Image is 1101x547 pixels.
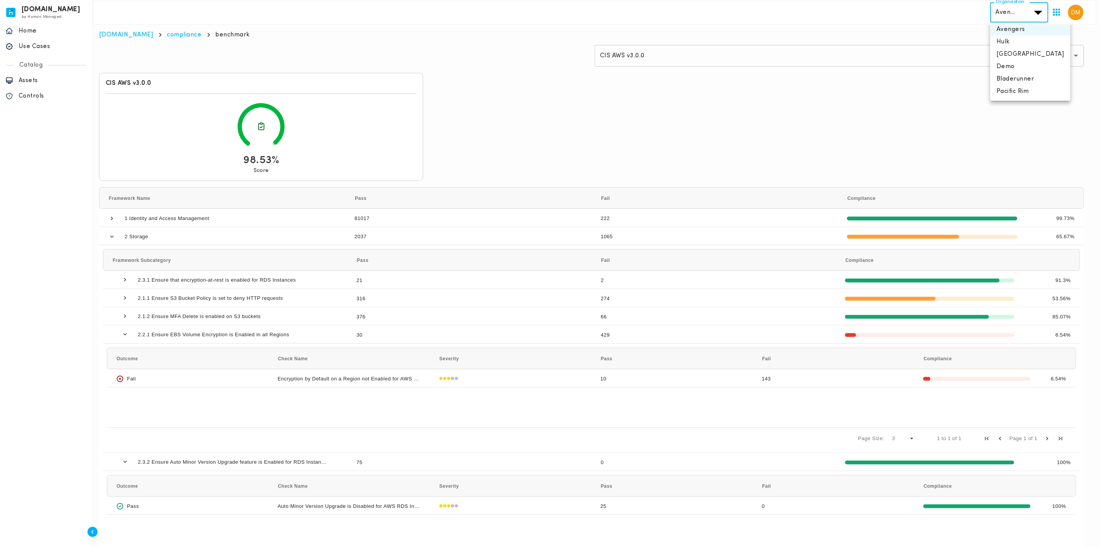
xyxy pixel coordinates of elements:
span: Pass [601,483,612,489]
a: compliance [167,32,202,38]
span: Compliance [924,483,952,489]
span: Severity [439,483,459,489]
span: Compliance [845,258,874,263]
span: by Human Managed [22,15,62,19]
img: invicta.io [6,8,15,17]
span: to [942,435,946,441]
div: 429 [592,325,836,343]
p: Catalog [14,61,48,69]
span: Check Name [278,356,308,361]
div: 274 [592,289,836,307]
p: Assets [19,77,87,84]
span: Fail [762,483,771,489]
div: 143 [753,369,914,387]
span: Check Name [278,483,308,489]
li: [GEOGRAPHIC_DATA] [990,48,1070,60]
div: 0 [753,497,914,514]
span: Fail [601,196,610,201]
span: 2.2.1 Ensure EBS Volume Encryption is Enabled in all Regions [138,325,289,344]
span: Pass [355,196,367,201]
div: 53.56% [1053,289,1071,308]
div: 2 [592,271,836,289]
li: Hulk [990,36,1070,48]
h6: CIS AWS v3.0.0 [106,79,417,87]
div: 10 [591,369,753,387]
div: 100% [1053,497,1066,515]
span: 1 [959,435,962,441]
p: 98.53% [243,153,279,167]
div: 75 [347,453,592,471]
span: Fail [601,258,610,263]
div: 1065 [592,227,838,245]
div: 30 [347,325,592,343]
div: Auto Minor Version Upgrade is Disabled for AWS RDS Instance [268,497,430,514]
span: of [952,435,957,441]
div: 376 [347,307,592,325]
nav: breadcrumb [99,31,1090,39]
div: Avengers [990,5,1028,20]
span: Pass [601,356,612,361]
span: 2.1.1 Ensure S3 Bucket Policy is set to deny HTTP requests [138,289,283,307]
div: First Page [983,435,990,442]
span: Pass [357,258,369,263]
span: Outcome [117,483,138,489]
span: 2.3.1 Ensure that encryption-at-rest is enabled for RDS Instances [138,271,296,289]
li: Avengers [990,23,1070,36]
a: [DOMAIN_NAME] [99,32,153,38]
p: Controls [19,92,87,100]
div: Page Size [888,432,919,445]
li: Demo [990,60,1070,73]
li: Pacific Rim [990,85,1070,98]
div: Page Size: [858,435,885,441]
span: Page [1010,435,1022,441]
div: 99.73% [1056,209,1075,227]
div: Previous Page [996,435,1003,442]
div: 91.3% [1056,271,1071,289]
p: Score [254,167,269,174]
span: of [1028,435,1033,441]
span: 1 [937,435,940,441]
div: 85.07% [1053,308,1071,326]
div: 316 [347,289,592,307]
div: 100% [1057,453,1071,471]
span: 1 [1034,435,1038,441]
img: David Medallo [1068,5,1084,20]
span: Framework Subcategory [113,258,171,263]
span: Outcome [117,356,138,361]
div: 6.54% [1051,370,1066,388]
div: 66 [592,307,836,325]
div: 222 [592,209,838,227]
p: Use Cases [19,43,87,50]
span: 2.1.2 Ensure MFA Delete is enabled on S3 buckets [138,307,261,325]
div: 3 [892,435,909,441]
span: Fail [762,356,771,361]
div: CIS AWS v3.0.0 [595,45,1084,67]
div: Next Page [1044,435,1051,442]
span: Framework Name [109,196,150,201]
div: 0 [592,453,836,471]
div: 2037 [345,227,592,245]
div: 81017 [345,209,592,227]
span: 1 [948,435,951,441]
span: 1 [1024,435,1027,441]
span: Severity [439,356,459,361]
div: 6.54% [1056,326,1071,344]
div: Last Page [1057,435,1064,442]
li: Bladerunner [990,73,1070,85]
button: User [1065,2,1087,23]
h6: [DOMAIN_NAME] [22,7,81,12]
p: Home [19,27,87,35]
div: Pass [127,497,139,515]
div: medium [439,370,458,388]
p: benchmark [216,31,250,39]
span: Compliance [847,196,876,201]
div: Fail [127,370,136,388]
div: Encryption by Default on a Region not Enabled for AWS EBS [268,369,430,387]
div: 21 [347,271,592,289]
div: 25 [591,497,753,514]
div: medium [439,497,458,515]
span: 1 Identity and Access Management [125,209,209,227]
span: Compliance [924,356,952,361]
span: 2.3.2 Ensure Auto Minor Version Upgrade feature is Enabled for RDS Instances [138,453,328,471]
div: 65.67% [1056,227,1075,246]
